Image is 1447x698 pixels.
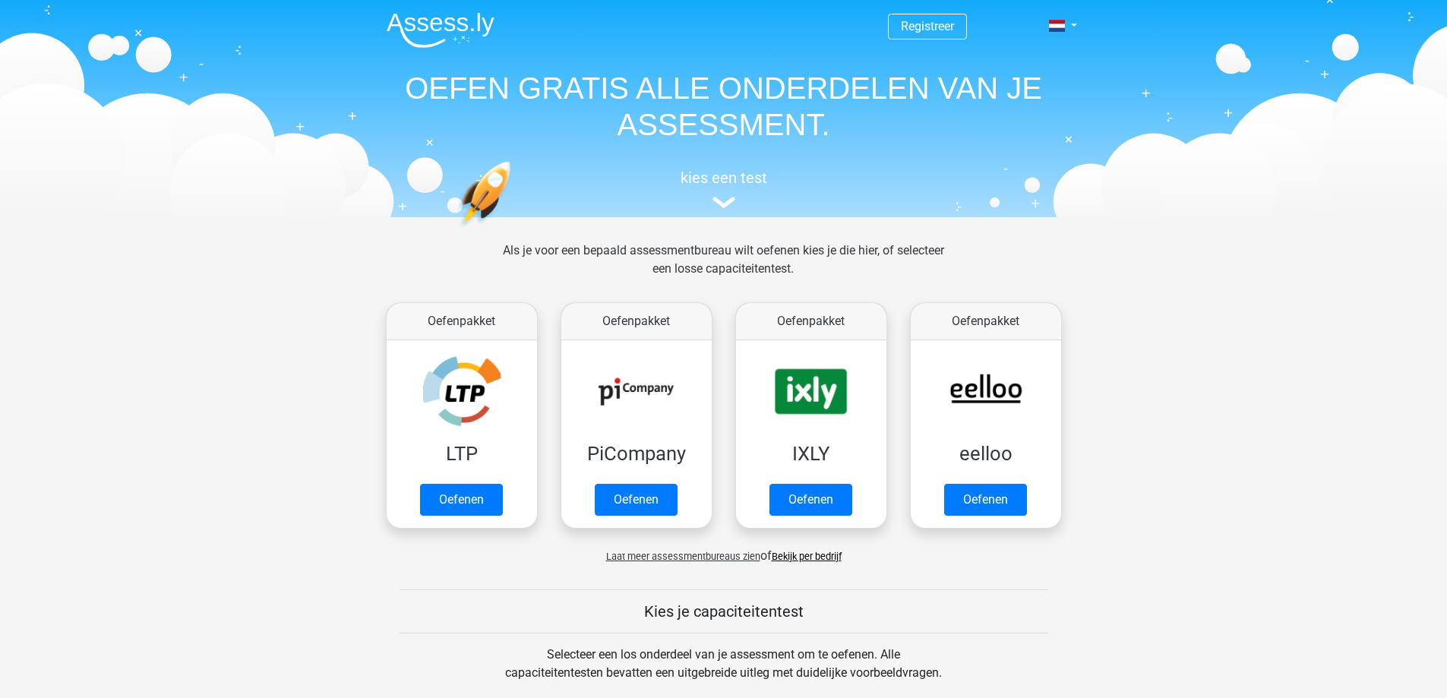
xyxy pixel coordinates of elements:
[606,551,760,562] span: Laat meer assessmentbureaus zien
[387,12,494,48] img: Assessly
[769,484,852,516] a: Oefenen
[491,242,956,296] div: Als je voor een bepaald assessmentbureau wilt oefenen kies je die hier, of selecteer een losse ca...
[374,70,1073,143] h1: OEFEN GRATIS ALLE ONDERDELEN VAN JE ASSESSMENT.
[595,484,678,516] a: Oefenen
[374,535,1073,565] div: of
[420,484,503,516] a: Oefenen
[374,169,1073,209] a: kies een test
[712,197,735,208] img: assessment
[772,551,842,562] a: Bekijk per bedrijf
[400,602,1048,621] h5: Kies je capaciteitentest
[458,161,570,298] img: oefenen
[374,169,1073,187] h5: kies een test
[944,484,1027,516] a: Oefenen
[901,19,954,33] a: Registreer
